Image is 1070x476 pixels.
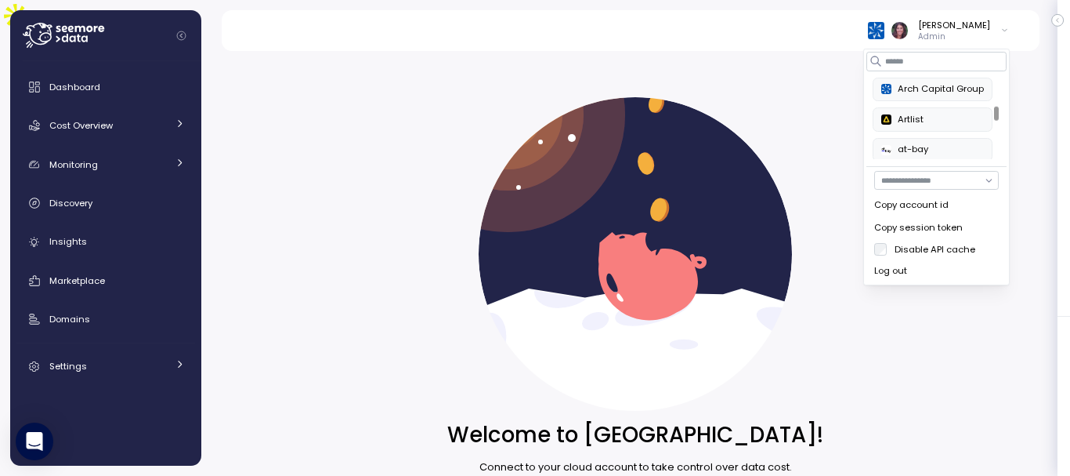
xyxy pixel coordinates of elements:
p: Admin [918,31,990,42]
span: Marketplace [49,274,105,287]
img: 6628aa71fabf670d87b811be.PNG [881,114,891,125]
img: splash [479,97,792,411]
div: Copy session token [874,221,999,235]
img: ACg8ocLDuIZlR5f2kIgtapDwVC7yp445s3OgbrQTIAV7qYj8P05r5pI=s96-c [891,22,908,38]
div: Artlist [881,113,984,127]
span: Domains [49,313,90,325]
div: at-bay [881,143,984,157]
span: Dashboard [49,81,100,93]
h1: Welcome to [GEOGRAPHIC_DATA]! [447,421,823,449]
a: Discovery [16,187,195,219]
img: 676124322ce2d31a078e3b71.PNG [881,145,891,155]
button: Collapse navigation [172,30,191,42]
img: 68790ce639d2d68da1992664.PNG [868,22,884,38]
a: Dashboard [16,71,195,103]
a: Marketplace [16,265,195,296]
a: Cost Overview [16,110,195,141]
div: Open Intercom Messenger [16,423,53,460]
div: Copy account id [874,198,999,213]
div: [PERSON_NAME] [918,19,990,31]
span: Discovery [49,197,92,209]
a: Insights [16,227,195,258]
label: Disable API cache [887,243,975,256]
a: Monitoring [16,149,195,180]
span: Settings [49,360,87,372]
a: Settings [16,351,195,382]
span: Cost Overview [49,119,113,132]
span: Monitoring [49,158,98,171]
div: Arch Capital Group [881,82,984,96]
p: Connect to your cloud account to take control over data cost. [479,460,792,475]
div: Log out [874,264,999,278]
img: 68790ce639d2d68da1992664.PNG [881,85,891,95]
span: Insights [49,235,87,248]
a: Domains [16,303,195,335]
